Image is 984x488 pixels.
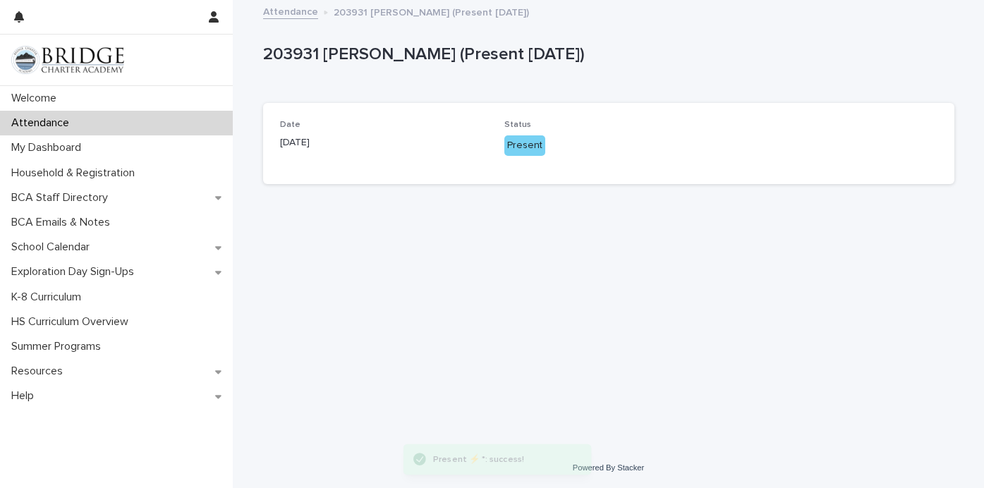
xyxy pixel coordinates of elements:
[6,216,121,229] p: BCA Emails & Notes
[6,265,145,279] p: Exploration Day Sign-Ups
[6,116,80,130] p: Attendance
[433,451,566,467] div: Present ⚡ *: success!
[573,463,644,472] a: Powered By Stacker
[334,4,529,19] p: 203931 [PERSON_NAME] (Present [DATE])
[280,121,300,129] span: Date
[263,44,949,65] p: 203931 [PERSON_NAME] (Present [DATE])
[6,389,45,403] p: Help
[280,135,488,150] p: [DATE]
[6,92,68,105] p: Welcome
[6,166,146,180] p: Household & Registration
[6,141,92,154] p: My Dashboard
[504,121,531,129] span: Status
[6,315,140,329] p: HS Curriculum Overview
[11,46,124,74] img: V1C1m3IdTEidaUdm9Hs0
[6,191,119,205] p: BCA Staff Directory
[6,291,92,304] p: K-8 Curriculum
[504,135,545,156] div: Present
[6,240,101,254] p: School Calendar
[6,365,74,378] p: Resources
[263,3,318,19] a: Attendance
[6,340,112,353] p: Summer Programs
